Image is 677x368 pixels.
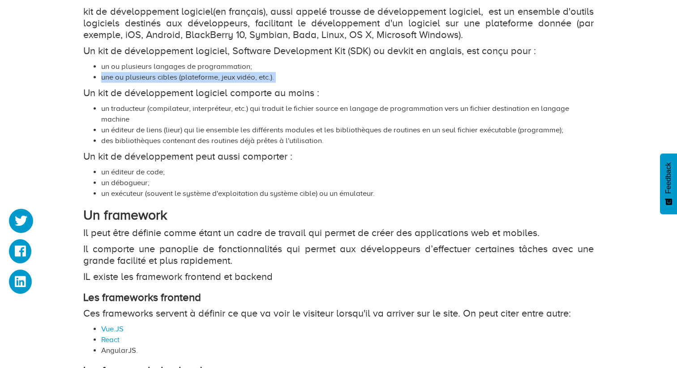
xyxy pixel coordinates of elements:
p: Un kit de développement peut aussi comporter : [83,151,594,162]
li: AngularJS. [101,345,594,356]
a: React [101,335,120,344]
li: un ou plusieurs langages de programmation; [101,61,594,72]
iframe: Drift Widget Chat Controller [632,323,666,357]
span: Feedback [664,162,673,194]
p: Il peut être définie comme étant un cadre de travail qui permet de créer des applications web et ... [83,227,594,239]
p: IL existe les framework frontend et backend [83,271,594,283]
li: un éditeur de code; [101,167,594,178]
p: kit de développement logiciel(en français), aussi appelé trousse de développement logiciel, est u... [83,6,594,41]
p: Un kit de développement logiciel, Software Development Kit (SDK) ou devkit en anglais, est conçu ... [83,45,594,57]
li: un exécuteur (souvent le système d'exploitation du système cible) ou un émulateur. [101,188,594,199]
li: un traducteur (compilateur, interpréteur, etc.) qui traduit le fichier source en langage de progr... [101,103,594,125]
li: un éditeur de liens (lieur) qui lie ensemble les différents modules et les bibliothèques de routi... [101,125,594,135]
p: Ces frameworks servent à définir ce que va voir le visiteur lorsqu'il va arriver sur le site. On ... [83,308,594,319]
li: une ou plusieurs cibles (plateforme, jeux vidéo, etc.). [101,72,594,83]
li: un débogueur; [101,178,594,188]
iframe: Drift Widget Chat Window [493,230,672,329]
button: Feedback - Afficher l’enquête [660,153,677,214]
li: des bibliothèques contenant des routines déjà prêtes à l'utilisation. [101,135,594,146]
strong: Les frameworks frontend [83,292,201,303]
p: Il comporte une panoplie de fonctionnalités qui permet aux développeurs d’effectuer certaines tâc... [83,243,594,266]
strong: Un framework [83,207,167,223]
p: Un kit de développement logiciel comporte au moins : [83,87,594,99]
a: Vue.JS [101,325,124,333]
